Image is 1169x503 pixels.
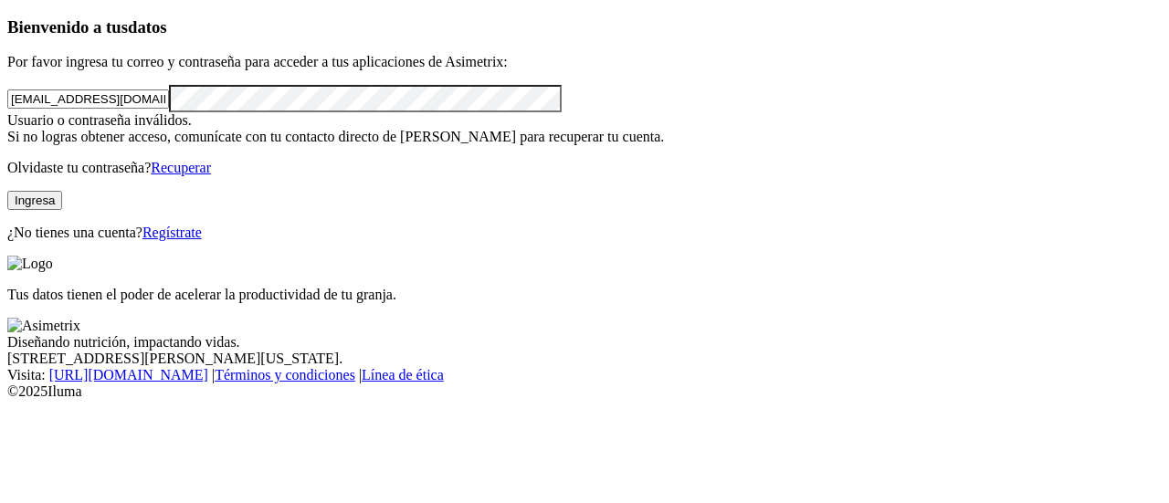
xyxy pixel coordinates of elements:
div: Diseñando nutrición, impactando vidas. [7,334,1162,351]
a: [URL][DOMAIN_NAME] [49,367,208,382]
h3: Bienvenido a tus [7,17,1162,37]
div: Visita : | | [7,367,1162,383]
div: [STREET_ADDRESS][PERSON_NAME][US_STATE]. [7,351,1162,367]
p: Por favor ingresa tu correo y contraseña para acceder a tus aplicaciones de Asimetrix: [7,54,1162,70]
p: ¿No tienes una cuenta? [7,225,1162,241]
img: Asimetrix [7,318,80,334]
input: Tu correo [7,89,169,109]
div: Usuario o contraseña inválidos. Si no logras obtener acceso, comunícate con tu contacto directo d... [7,112,1162,145]
div: © 2025 Iluma [7,383,1162,400]
span: datos [128,17,167,37]
a: Regístrate [142,225,202,240]
p: Tus datos tienen el poder de acelerar la productividad de tu granja. [7,287,1162,303]
img: Logo [7,256,53,272]
button: Ingresa [7,191,62,210]
p: Olvidaste tu contraseña? [7,160,1162,176]
a: Línea de ética [362,367,444,382]
a: Términos y condiciones [215,367,355,382]
a: Recuperar [151,160,211,175]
